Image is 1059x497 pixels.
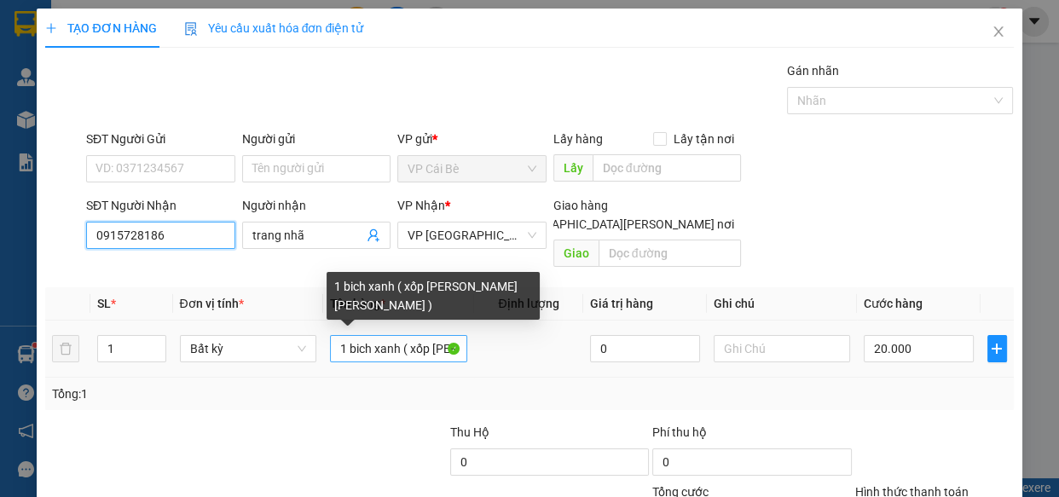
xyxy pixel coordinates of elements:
[667,130,741,148] span: Lấy tận nơi
[501,215,741,234] span: [GEOGRAPHIC_DATA][PERSON_NAME] nơi
[553,132,603,146] span: Lấy hàng
[180,297,244,310] span: Đơn vị tính
[330,335,467,362] input: VD: Bàn, Ghế
[553,154,593,182] span: Lấy
[590,335,700,362] input: 0
[975,9,1022,56] button: Close
[45,21,156,35] span: TẠO ĐƠN HÀNG
[242,130,391,148] div: Người gửi
[987,335,1007,362] button: plus
[864,297,923,310] span: Cước hàng
[988,342,1006,355] span: plus
[553,240,599,267] span: Giao
[707,287,858,321] th: Ghi chú
[97,297,111,310] span: SL
[242,196,391,215] div: Người nhận
[184,22,198,36] img: icon
[450,425,489,439] span: Thu Hộ
[553,199,608,212] span: Giao hàng
[593,154,741,182] input: Dọc đường
[52,335,79,362] button: delete
[86,130,235,148] div: SĐT Người Gửi
[397,130,547,148] div: VP gửi
[787,64,839,78] label: Gán nhãn
[408,156,536,182] span: VP Cái Bè
[45,22,57,34] span: plus
[714,335,851,362] input: Ghi Chú
[397,199,445,212] span: VP Nhận
[652,423,851,448] div: Phí thu hộ
[52,384,410,403] div: Tổng: 1
[327,272,540,320] div: 1 bich xanh ( xốp [PERSON_NAME] [PERSON_NAME] )
[599,240,741,267] input: Dọc đường
[590,297,653,310] span: Giá trị hàng
[992,25,1005,38] span: close
[190,336,307,361] span: Bất kỳ
[367,228,380,242] span: user-add
[86,196,235,215] div: SĐT Người Nhận
[408,222,536,248] span: VP Sài Gòn
[184,21,364,35] span: Yêu cầu xuất hóa đơn điện tử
